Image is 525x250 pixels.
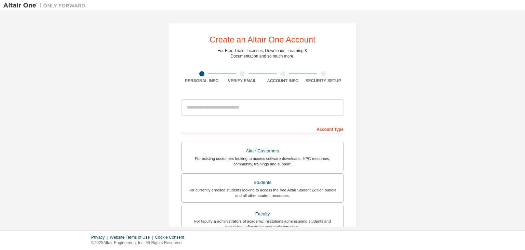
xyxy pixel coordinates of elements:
[110,235,155,240] div: Website Terms of Use
[262,78,303,84] div: Account Info
[186,187,339,198] div: For currently enrolled students looking to access the free Altair Student Edition bundle and all ...
[3,2,89,9] img: Altair One
[210,36,315,44] div: Create an Altair One Account
[91,240,188,246] p: © 2025 Altair Engineering, Inc. All Rights Reserved.
[222,78,263,84] div: Verify Email
[181,78,222,84] div: Personal Info
[303,78,344,84] div: Security Setup
[186,178,339,187] div: Students
[155,235,188,240] div: Cookie Consent
[181,123,344,134] div: Account Type
[186,156,339,167] div: For existing customers looking to access software downloads, HPC resources, community, trainings ...
[218,48,308,59] div: For Free Trials, Licenses, Downloads, Learning & Documentation and so much more.
[186,218,339,229] div: For faculty & administrators of academic institutions administering students and accessing softwa...
[186,209,339,219] div: Faculty
[186,146,339,156] div: Altair Customers
[91,235,110,240] div: Privacy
